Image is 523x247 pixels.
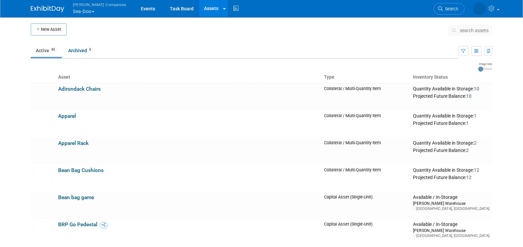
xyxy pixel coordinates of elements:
a: Bean bag game [58,194,94,200]
button: search assets [448,25,492,36]
a: Active83 [31,44,62,57]
td: Collateral / Multi-Quantity Item [321,110,410,138]
button: New Asset [31,23,67,35]
th: Asset [56,72,321,83]
div: Quantity Available in Storage: [413,140,490,146]
span: [PERSON_NAME] Companies [73,1,126,8]
a: Search [399,3,430,15]
div: [PERSON_NAME] Warehouse [413,228,490,233]
img: Stephanie Johnson [439,4,486,11]
div: Image Size [478,62,492,66]
span: 10 [466,93,472,99]
th: Type [321,72,410,83]
span: 6 [87,47,93,52]
div: Projected Future Balance: [413,92,490,99]
div: Quantity Available in Storage: [413,113,490,119]
a: Apparel [58,113,76,119]
div: Projected Future Balance: [413,173,490,181]
td: Capital Asset (Single-Unit) [321,219,410,246]
div: [GEOGRAPHIC_DATA], [GEOGRAPHIC_DATA] [413,233,490,238]
div: [PERSON_NAME] Warehouse [413,200,490,206]
a: BRP Go Pedestal [58,222,97,228]
span: 2 [474,140,477,146]
a: Apparel Rack [58,140,89,146]
div: Projected Future Balance: [413,146,490,154]
span: Search [408,6,424,11]
td: Capital Asset (Single-Unit) [321,192,410,219]
div: Projected Future Balance: [413,119,490,127]
span: 10 [474,86,479,91]
a: Adirondack Chairs [58,86,101,92]
span: 12 [474,167,479,173]
div: Available / In-Storage [413,194,490,200]
span: 83 [49,47,57,52]
span: 12 [466,175,472,180]
div: Available / In-Storage [413,222,490,228]
span: 2 [466,148,469,153]
div: Quantity Available in Storage: [413,86,490,92]
td: Collateral / Multi-Quantity Item [321,138,410,165]
span: search assets [460,28,489,33]
div: Quantity Available in Storage: [413,167,490,173]
a: Bean Bag Cushions [58,167,104,173]
span: 1 [466,120,469,126]
img: ExhibitDay [31,6,64,12]
a: Archived6 [63,44,98,57]
td: Collateral / Multi-Quantity Item [321,83,410,110]
td: Collateral / Multi-Quantity Item [321,165,410,192]
span: 1 [474,113,477,118]
div: [GEOGRAPHIC_DATA], [GEOGRAPHIC_DATA] [413,206,490,211]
